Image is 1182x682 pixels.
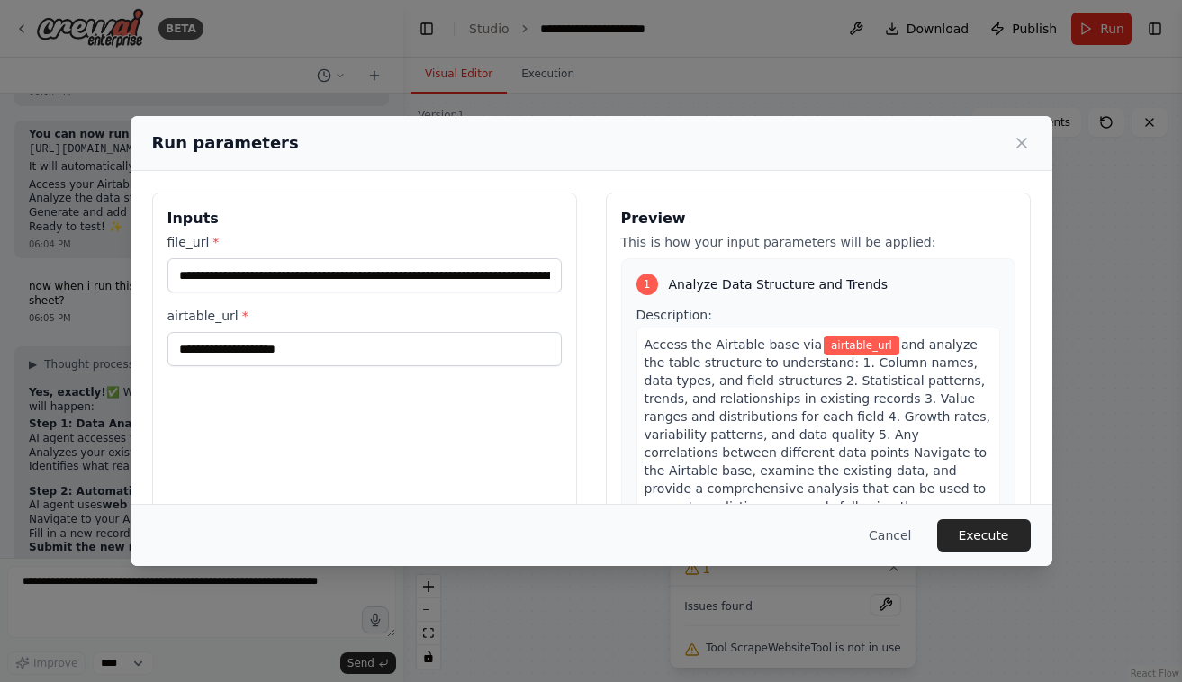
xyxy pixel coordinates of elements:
span: and analyze the table structure to understand: 1. Column names, data types, and field structures ... [645,337,990,532]
span: Analyze Data Structure and Trends [669,275,888,293]
label: airtable_url [167,307,562,325]
h3: Preview [621,208,1015,229]
label: file_url [167,233,562,251]
h3: Inputs [167,208,562,229]
p: This is how your input parameters will be applied: [621,233,1015,251]
h2: Run parameters [152,130,299,156]
button: Execute [937,519,1031,552]
span: Description: [636,308,712,322]
span: Variable: airtable_url [824,336,899,355]
span: Access the Airtable base via [645,337,823,352]
button: Cancel [854,519,925,552]
div: 1 [636,274,658,295]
